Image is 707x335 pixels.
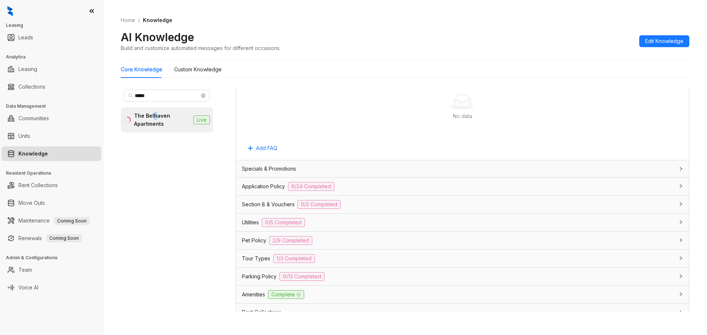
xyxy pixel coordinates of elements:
[639,35,689,47] button: Edit Knowledge
[1,263,101,277] li: Team
[1,62,101,76] li: Leasing
[268,290,304,299] span: Complete
[121,65,162,74] div: Core Knowledge
[46,234,82,242] span: Coming Soon
[273,254,315,263] span: 1/3 Completed
[236,178,689,195] div: Application Policy6/24 Completed
[121,44,281,52] div: Build and customize automated messages for different occasions.
[1,213,101,228] li: Maintenance
[1,196,101,210] li: Move Outs
[1,231,101,246] li: Renewals
[679,256,683,260] span: collapsed
[679,310,683,314] span: collapsed
[236,250,689,267] div: Tour Types1/3 Completed
[18,280,38,295] a: Voice AI
[679,167,683,171] span: collapsed
[1,129,101,143] li: Units
[143,17,172,23] span: Knowledge
[1,30,101,45] li: Leads
[6,22,103,29] h3: Leasing
[262,218,305,227] span: 0/5 Completed
[242,272,277,281] span: Parking Policy
[54,217,89,225] span: Coming Soon
[236,304,689,321] div: Rent Collections
[242,165,296,173] span: Specials & Promotions
[6,254,103,261] h3: Admin & Configurations
[138,16,140,24] li: /
[1,280,101,295] li: Voice AI
[1,146,101,161] li: Knowledge
[279,272,324,281] span: 0/13 Completed
[6,170,103,177] h3: Resident Operations
[18,62,37,76] a: Leasing
[201,93,205,98] span: close-circle
[128,93,133,98] span: search
[288,182,334,191] span: 6/24 Completed
[236,196,689,213] div: Section 8 & Vouchers0/2 Completed
[242,142,283,154] button: Add FAQ
[236,268,689,285] div: Parking Policy0/13 Completed
[18,79,45,94] a: Collections
[242,291,265,299] span: Amenities
[298,200,341,209] span: 0/2 Completed
[18,178,58,193] a: Rent Collections
[18,231,82,246] a: RenewalsComing Soon
[1,79,101,94] li: Collections
[679,238,683,242] span: collapsed
[679,184,683,188] span: collapsed
[18,146,48,161] a: Knowledge
[1,111,101,126] li: Communities
[236,214,689,231] div: Utilities0/5 Completed
[236,232,689,249] div: Pet Policy2/9 Completed
[679,202,683,206] span: collapsed
[242,218,259,227] span: Utilities
[242,182,285,190] span: Application Policy
[242,254,270,263] span: Tour Types
[7,6,13,16] img: logo
[18,111,49,126] a: Communities
[242,236,266,245] span: Pet Policy
[679,274,683,278] span: collapsed
[251,112,674,120] div: No data
[6,54,103,60] h3: Analytics
[645,37,683,45] span: Edit Knowledge
[134,112,190,128] div: The Belhaven Apartments
[679,292,683,296] span: collapsed
[119,16,137,24] a: Home
[242,308,281,316] span: Rent Collections
[269,236,312,245] span: 2/9 Completed
[236,160,689,177] div: Specials & Promotions
[6,103,103,110] h3: Data Management
[236,286,689,303] div: AmenitiesComplete
[193,115,210,124] span: Live
[1,178,101,193] li: Rent Collections
[242,200,295,209] span: Section 8 & Vouchers
[18,30,33,45] a: Leads
[121,30,194,44] h2: AI Knowledge
[174,65,222,74] div: Custom Knowledge
[679,220,683,224] span: collapsed
[256,144,277,152] span: Add FAQ
[18,263,32,277] a: Team
[18,129,30,143] a: Units
[18,196,45,210] a: Move Outs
